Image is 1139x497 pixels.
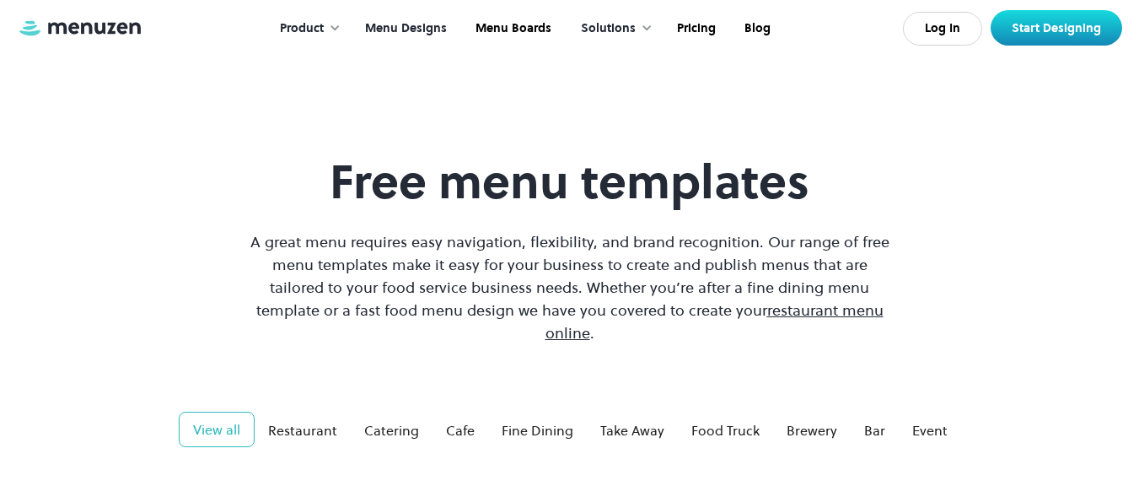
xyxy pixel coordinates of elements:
a: Start Designing [991,10,1122,46]
div: Solutions [581,19,636,38]
h1: Free menu templates [246,154,894,210]
a: Blog [728,3,783,55]
a: Pricing [661,3,728,55]
a: Log In [903,12,982,46]
div: View all [193,419,240,440]
div: Solutions [564,3,661,55]
div: Catering [364,420,419,440]
div: Fine Dining [502,420,573,440]
div: Bar [864,420,885,440]
div: Product [263,3,349,55]
div: Product [280,19,324,38]
div: Event [912,420,948,440]
div: Take Away [600,420,664,440]
p: A great menu requires easy navigation, flexibility, and brand recognition. Our range of free menu... [246,230,894,344]
a: Menu Designs [349,3,459,55]
a: Menu Boards [459,3,564,55]
div: Cafe [446,420,475,440]
div: Brewery [787,420,837,440]
div: Restaurant [268,420,337,440]
div: Food Truck [691,420,760,440]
